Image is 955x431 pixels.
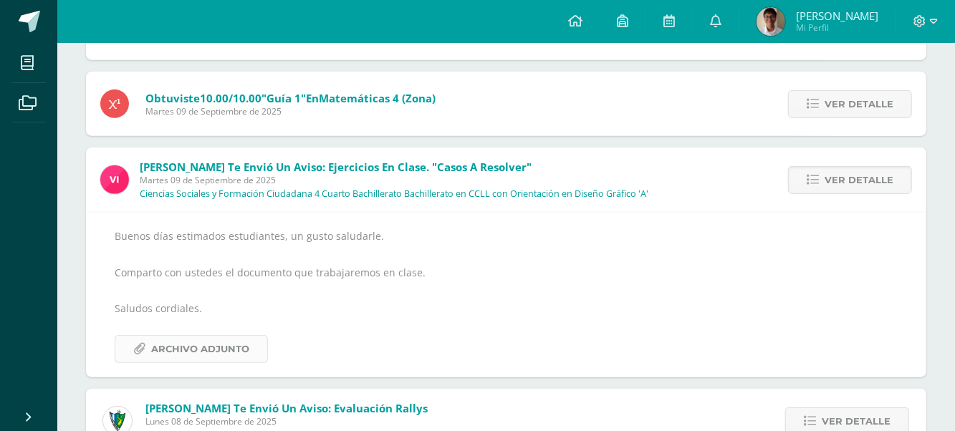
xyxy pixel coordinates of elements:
span: Archivo Adjunto [151,336,249,362]
img: 6a39c81c776e3e6d465a9ebfd619b749.png [757,7,785,36]
span: "Guía 1" [261,91,306,105]
span: Ver detalle [825,167,893,193]
span: Martes 09 de Septiembre de 2025 [145,105,436,117]
span: [PERSON_NAME] te envió un aviso: Evaluación Rallys [145,401,428,415]
span: [PERSON_NAME] te envió un aviso: Ejercicios en Clase. "Casos a resolver" [140,160,532,174]
a: Archivo Adjunto [115,335,268,363]
span: Lunes 08 de Septiembre de 2025 [145,415,460,427]
span: Matemáticas 4 (Zona) [319,91,436,105]
span: 10.00/10.00 [200,91,261,105]
span: Obtuviste en [145,91,436,105]
span: [PERSON_NAME] [796,9,878,23]
div: Buenos días estimados estudiantes, un gusto saludarle. Comparto con ustedes el documento que trab... [115,227,898,363]
span: Martes 09 de Septiembre de 2025 [140,174,648,186]
p: Ciencias Sociales y Formación Ciudadana 4 Cuarto Bachillerato Bachillerato en CCLL con Orientació... [140,188,648,200]
span: Mi Perfil [796,21,878,34]
span: Ver detalle [825,91,893,117]
img: bd6d0aa147d20350c4821b7c643124fa.png [100,165,129,194]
